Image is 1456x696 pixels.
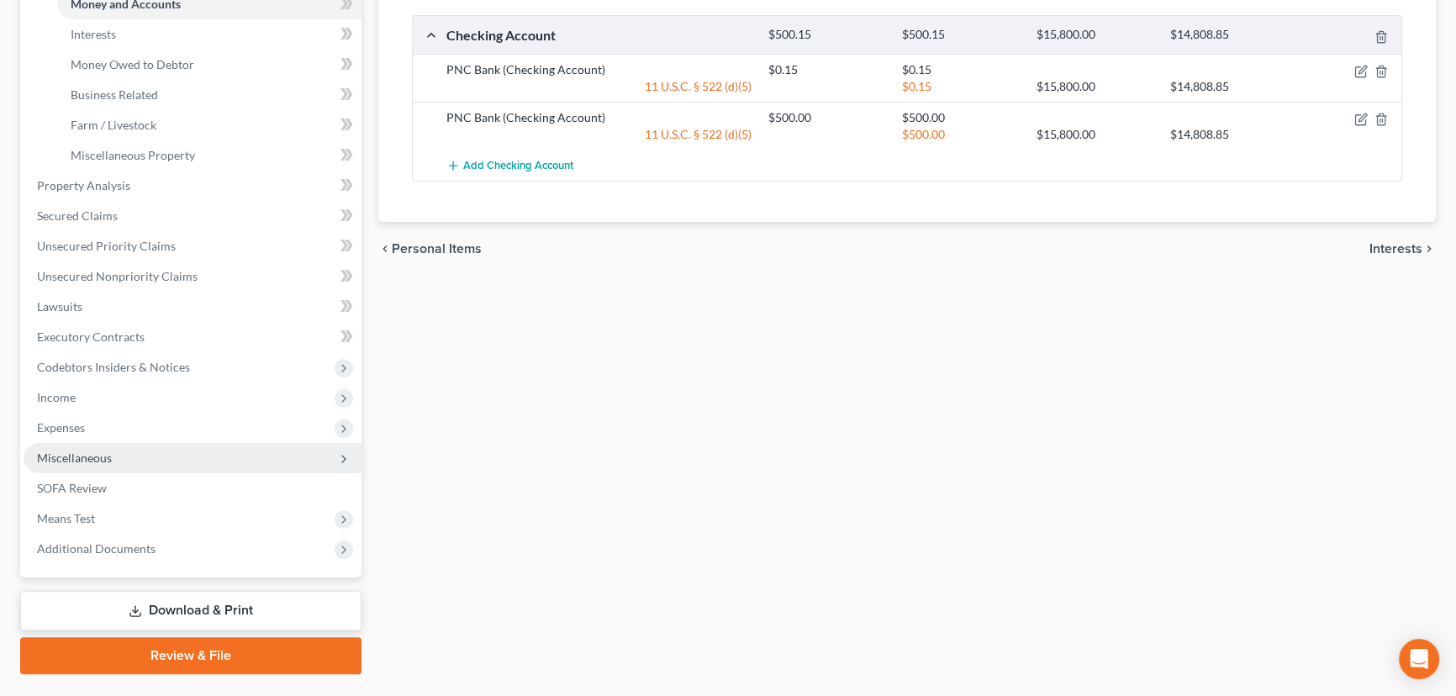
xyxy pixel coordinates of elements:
div: Checking Account [438,26,760,44]
span: Unsecured Priority Claims [37,239,176,253]
span: Expenses [37,420,85,435]
a: Farm / Livestock [57,110,361,140]
span: Money Owed to Debtor [71,57,194,71]
button: Add Checking Account [446,150,573,181]
span: Secured Claims [37,208,118,223]
a: Lawsuits [24,292,361,322]
a: Review & File [20,637,361,674]
button: Interests chevron_right [1369,242,1436,256]
a: Property Analysis [24,171,361,201]
div: 11 U.S.C. § 522 (d)(5) [438,78,760,95]
span: Interests [1369,242,1422,256]
i: chevron_left [378,242,392,256]
div: $0.15 [894,78,1027,95]
span: Miscellaneous Property [71,148,195,162]
span: Personal Items [392,242,482,256]
a: Download & Print [20,591,361,630]
button: chevron_left Personal Items [378,242,482,256]
a: Executory Contracts [24,322,361,352]
a: Unsecured Priority Claims [24,231,361,261]
a: Money Owed to Debtor [57,50,361,80]
div: Open Intercom Messenger [1399,639,1439,679]
div: $14,808.85 [1162,78,1295,95]
span: Interests [71,27,116,41]
a: SOFA Review [24,473,361,504]
span: Miscellaneous [37,451,112,465]
span: SOFA Review [37,481,107,495]
a: Interests [57,19,361,50]
span: Farm / Livestock [71,118,156,132]
span: Add Checking Account [463,159,573,172]
a: Miscellaneous Property [57,140,361,171]
span: Property Analysis [37,178,130,192]
span: Additional Documents [37,541,156,556]
div: $15,800.00 [1028,27,1162,43]
span: Income [37,390,76,404]
a: Business Related [57,80,361,110]
a: Secured Claims [24,201,361,231]
div: $500.00 [760,109,894,126]
i: chevron_right [1422,242,1436,256]
div: PNC Bank (Checking Account) [438,109,760,126]
span: Means Test [37,511,95,525]
span: Unsecured Nonpriority Claims [37,269,198,283]
div: $500.00 [894,109,1027,126]
span: Business Related [71,87,158,102]
div: $0.15 [760,61,894,78]
div: 11 U.S.C. § 522 (d)(5) [438,126,760,143]
div: $500.00 [894,126,1027,143]
a: Unsecured Nonpriority Claims [24,261,361,292]
span: Executory Contracts [37,330,145,344]
div: $0.15 [894,61,1027,78]
div: $14,808.85 [1162,27,1295,43]
span: Codebtors Insiders & Notices [37,360,190,374]
div: $500.15 [894,27,1027,43]
div: $500.15 [760,27,894,43]
div: $15,800.00 [1028,78,1162,95]
div: $15,800.00 [1028,126,1162,143]
div: $14,808.85 [1162,126,1295,143]
span: Lawsuits [37,299,82,314]
div: PNC Bank (Checking Account) [438,61,760,78]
